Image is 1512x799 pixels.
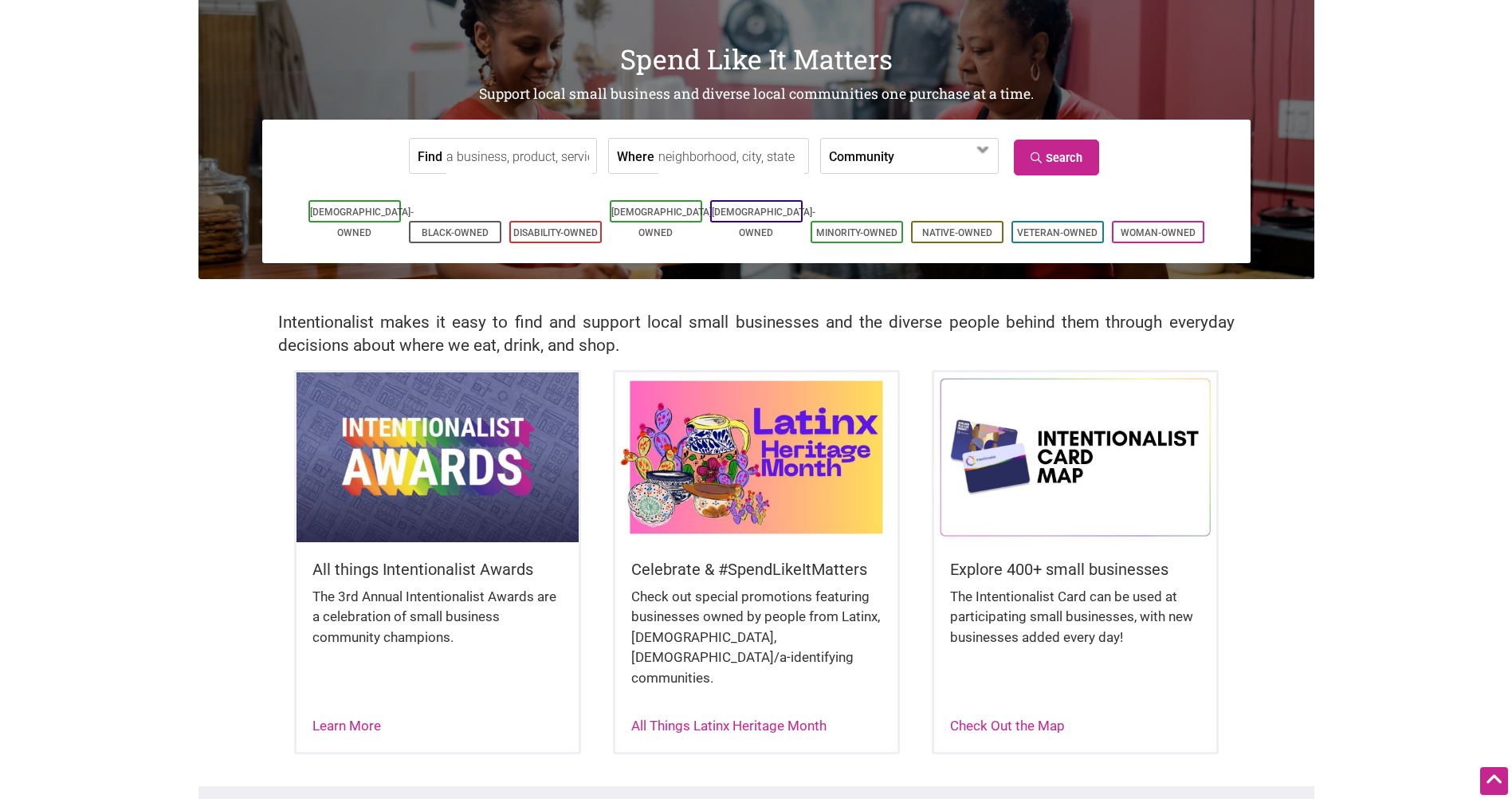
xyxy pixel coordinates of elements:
[950,558,1200,581] h5: Explore 400+ small businesses
[446,139,592,175] input: a business, product, service
[422,227,489,238] a: Black-Owned
[829,139,894,173] label: Community
[950,587,1200,664] div: The Intentionalist Card can be used at participating small businesses, with new businesses added ...
[816,227,897,238] a: Minority-Owned
[950,718,1065,734] a: Check Out the Map
[297,372,579,541] img: Intentionalist Awards
[278,311,1235,357] h2: Intentionalist makes it easy to find and support local small businesses and the diverse people be...
[1480,767,1508,795] div: Scroll Back to Top
[1017,227,1098,238] a: Veteran-Owned
[198,40,1314,78] h1: Spend Like It Matters
[631,587,882,705] div: Check out special promotions featuring businesses owned by people from Latinx, [DEMOGRAPHIC_DATA]...
[934,372,1216,541] img: Intentionalist Card Map
[631,718,827,734] a: All Things Latinx Heritage Month
[310,207,414,238] a: [DEMOGRAPHIC_DATA]-Owned
[312,558,563,581] h5: All things Intentionalist Awards
[1121,227,1196,238] a: Woman-Owned
[615,372,897,541] img: Latinx / Hispanic Heritage Month
[1014,140,1099,175] a: Search
[712,207,815,238] a: [DEMOGRAPHIC_DATA]-Owned
[513,227,598,238] a: Disability-Owned
[631,558,882,581] h5: Celebrate & #SpendLikeItMatters
[312,587,563,664] div: The 3rd Annual Intentionalist Awards are a celebration of small business community champions.
[658,139,804,175] input: neighborhood, city, state
[922,227,992,238] a: Native-Owned
[418,139,442,173] label: Find
[611,207,715,238] a: [DEMOGRAPHIC_DATA]-Owned
[312,718,381,734] a: Learn More
[198,85,1314,104] h2: Support local small business and diverse local communities one purchase at a time.
[617,139,654,173] label: Where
